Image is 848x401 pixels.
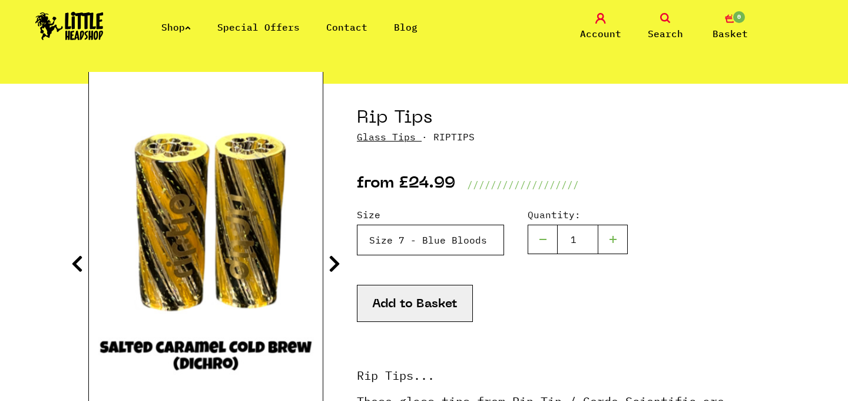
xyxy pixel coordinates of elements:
[394,21,418,33] a: Blog
[357,131,416,143] a: Glass Tips
[357,107,760,130] h1: Rip Tips
[35,12,104,40] img: Little Head Shop Logo
[648,27,683,41] span: Search
[89,108,323,400] img: Rip Tips image 4
[326,21,367,33] a: Contact
[732,10,746,24] span: 0
[357,178,455,192] p: from £24.99
[636,13,695,41] a: Search
[528,208,628,222] label: Quantity:
[357,285,473,322] button: Add to Basket
[701,13,760,41] a: 0 Basket
[713,27,748,41] span: Basket
[217,21,300,33] a: Special Offers
[467,178,579,192] p: ///////////////////
[161,21,191,33] a: Shop
[357,130,760,144] p: · RIPTIPS
[557,225,598,254] input: 1
[357,208,504,222] label: Size
[580,27,621,41] span: Account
